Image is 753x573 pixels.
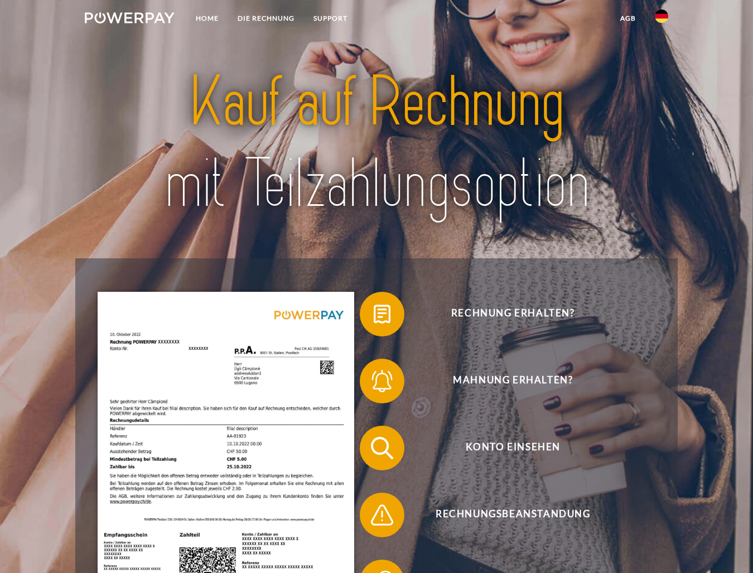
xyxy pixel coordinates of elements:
a: DIE RECHNUNG [228,8,304,28]
span: Rechnungsbeanstandung [376,493,650,537]
button: Konto einsehen [360,426,650,470]
button: Rechnung erhalten? [360,292,650,336]
button: Mahnung erhalten? [360,359,650,403]
img: de [655,9,668,23]
a: SUPPORT [304,8,357,28]
span: Rechnung erhalten? [376,292,650,336]
img: qb_bill.svg [368,300,396,328]
img: qb_bell.svg [368,367,396,395]
img: logo-powerpay-white.svg [85,12,175,23]
img: title-powerpay_de.svg [113,57,639,229]
a: Home [186,8,228,28]
img: qb_warning.svg [368,501,396,529]
img: qb_search.svg [368,434,396,462]
button: Rechnungsbeanstandung [360,493,650,537]
a: agb [611,8,645,28]
span: Mahnung erhalten? [376,359,650,403]
span: Konto einsehen [376,426,650,470]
